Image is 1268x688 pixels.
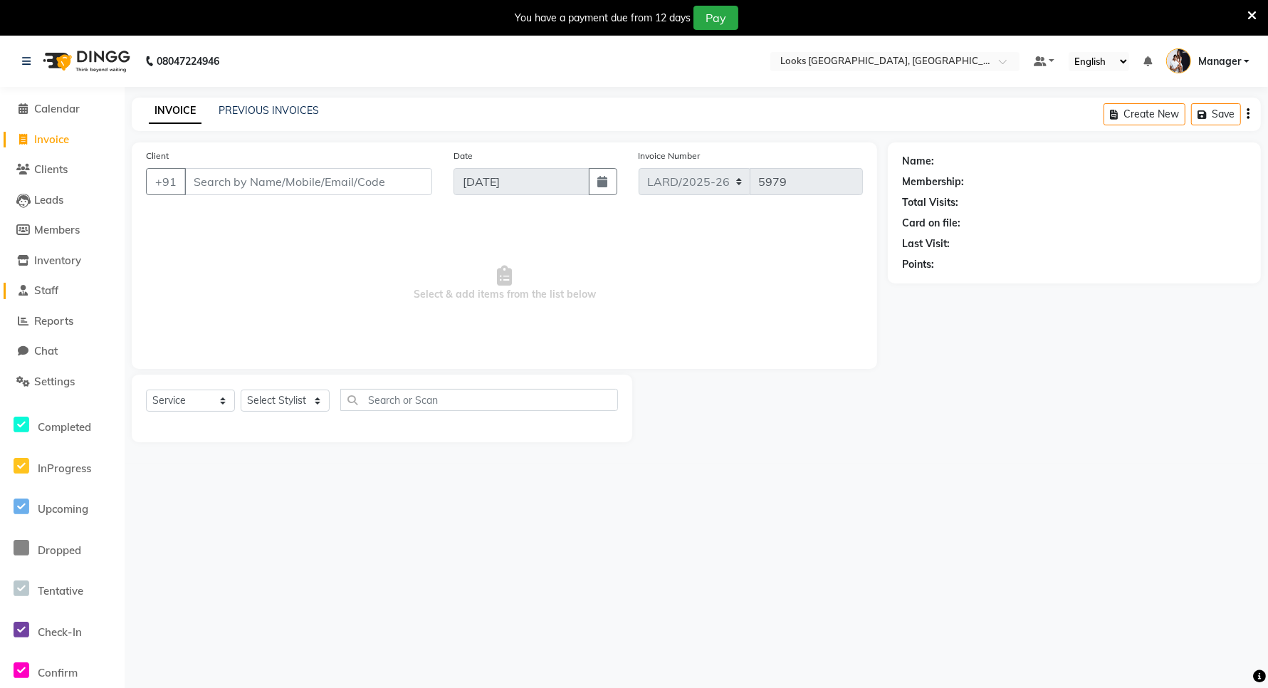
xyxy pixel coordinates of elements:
span: Confirm [38,666,78,679]
div: Points: [902,257,934,272]
button: Save [1191,103,1241,125]
a: PREVIOUS INVOICES [219,104,319,117]
span: Select & add items from the list below [146,212,863,355]
a: INVOICE [149,98,201,124]
div: Name: [902,154,934,169]
button: +91 [146,168,186,195]
span: InProgress [38,462,91,475]
a: Staff [4,283,121,299]
span: Check-In [38,625,82,639]
a: Invoice [4,132,121,148]
span: Completed [38,420,91,434]
span: Settings [34,375,75,388]
button: Pay [693,6,738,30]
span: Chat [34,344,58,358]
span: Leads [34,193,63,207]
button: Create New [1104,103,1185,125]
span: Manager [1198,54,1241,69]
img: logo [36,41,134,81]
span: Inventory [34,254,81,267]
a: Calendar [4,101,121,118]
div: Last Visit: [902,236,950,251]
a: Reports [4,313,121,330]
span: Staff [34,283,58,297]
label: Invoice Number [639,150,701,162]
a: Settings [4,374,121,390]
input: Search by Name/Mobile/Email/Code [184,168,432,195]
span: Calendar [34,102,80,115]
div: You have a payment due from 12 days [515,11,691,26]
a: Chat [4,343,121,360]
a: Inventory [4,253,121,269]
div: Membership: [902,174,964,189]
span: Invoice [34,132,69,146]
input: Search or Scan [340,389,618,411]
img: Manager [1166,48,1191,73]
span: Clients [34,162,68,176]
span: Dropped [38,543,81,557]
label: Client [146,150,169,162]
label: Date [454,150,473,162]
span: Upcoming [38,502,88,516]
a: Members [4,222,121,239]
a: Leads [4,192,121,209]
span: Tentative [38,584,83,598]
span: Reports [34,314,73,328]
a: Clients [4,162,121,178]
div: Total Visits: [902,195,958,210]
span: Members [34,223,80,236]
b: 08047224946 [157,41,219,81]
div: Card on file: [902,216,960,231]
